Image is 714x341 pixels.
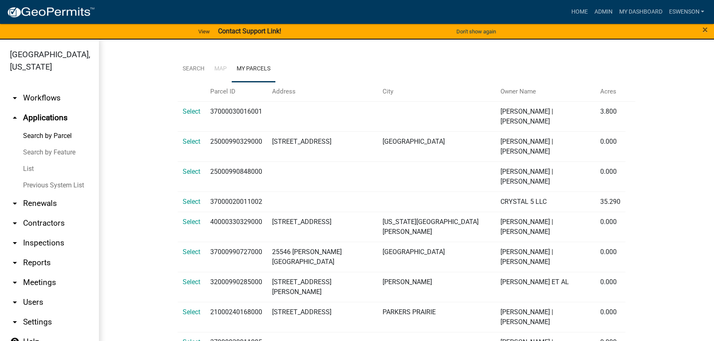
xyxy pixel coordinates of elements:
td: 40000330329000 [205,212,267,242]
a: Select [183,107,200,115]
a: Select [183,168,200,175]
i: arrow_drop_down [10,199,20,208]
button: Don't show again [453,25,499,38]
i: arrow_drop_down [10,258,20,268]
td: 0.000 [595,161,625,192]
i: arrow_drop_down [10,218,20,228]
td: 37000990727000 [205,242,267,272]
strong: Contact Support Link! [218,27,281,35]
td: [PERSON_NAME] | [PERSON_NAME] [496,302,595,332]
a: View [195,25,213,38]
a: Select [183,218,200,226]
td: [PERSON_NAME] [378,272,496,302]
td: [GEOGRAPHIC_DATA] [378,131,496,161]
td: 25546 [PERSON_NAME][GEOGRAPHIC_DATA] [267,242,378,272]
td: CRYSTAL 5 LLC [496,192,595,212]
td: [US_STATE][GEOGRAPHIC_DATA][PERSON_NAME] [378,212,496,242]
td: [GEOGRAPHIC_DATA] [378,242,496,272]
th: Parcel ID [205,82,267,101]
a: Home [568,4,591,20]
a: My Dashboard [615,4,665,20]
i: arrow_drop_down [10,317,20,327]
i: arrow_drop_up [10,113,20,123]
a: Admin [591,4,615,20]
span: × [702,24,708,35]
td: 25000990848000 [205,161,267,192]
td: [STREET_ADDRESS][PERSON_NAME] [267,272,378,302]
td: 0.000 [595,212,625,242]
th: City [378,82,496,101]
td: 35.290 [595,192,625,212]
td: 3.800 [595,101,625,131]
td: PARKERS PRAIRIE [378,302,496,332]
td: [STREET_ADDRESS] [267,302,378,332]
a: eswenson [665,4,707,20]
th: Owner Name [496,82,595,101]
td: 25000990329000 [205,131,267,161]
td: 0.000 [595,272,625,302]
a: Select [183,198,200,206]
td: 0.000 [595,242,625,272]
td: 21000240168000 [205,302,267,332]
i: arrow_drop_down [10,93,20,103]
th: Address [267,82,378,101]
td: 0.000 [595,131,625,161]
td: 37000020011002 [205,192,267,212]
td: [PERSON_NAME] | [PERSON_NAME] [496,242,595,272]
button: Close [702,25,708,35]
td: [PERSON_NAME] | [PERSON_NAME] [496,101,595,131]
th: Acres [595,82,625,101]
td: [STREET_ADDRESS] [267,212,378,242]
a: Select [183,308,200,316]
a: Select [183,138,200,145]
td: 32000990285000 [205,272,267,302]
td: [PERSON_NAME] | [PERSON_NAME] [496,161,595,192]
a: Select [183,278,200,286]
a: Search [178,56,209,82]
a: My Parcels [232,56,275,82]
td: [PERSON_NAME] ET AL [496,272,595,302]
td: [PERSON_NAME] | [PERSON_NAME] [496,212,595,242]
td: [STREET_ADDRESS] [267,131,378,161]
td: [PERSON_NAME] | [PERSON_NAME] [496,131,595,161]
td: 37000030016001 [205,101,267,131]
i: arrow_drop_down [10,238,20,248]
a: Select [183,248,200,256]
i: arrow_drop_down [10,297,20,307]
i: arrow_drop_down [10,278,20,287]
td: 0.000 [595,302,625,332]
